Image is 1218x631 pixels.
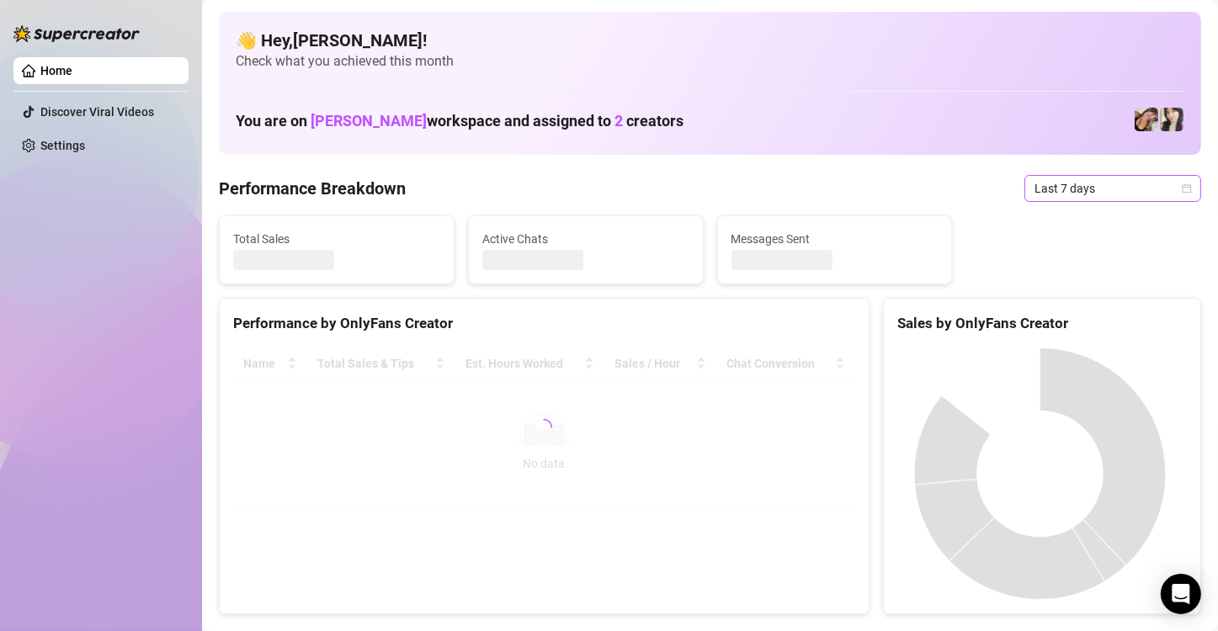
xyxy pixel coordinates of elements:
[731,230,939,248] span: Messages Sent
[535,418,553,437] span: loading
[1035,176,1191,201] span: Last 7 days
[40,105,154,119] a: Discover Viral Videos
[1182,183,1192,194] span: calendar
[311,112,427,130] span: [PERSON_NAME]
[1160,108,1183,131] img: Christina
[236,52,1184,71] span: Check what you achieved this month
[40,139,85,152] a: Settings
[233,312,855,335] div: Performance by OnlyFans Creator
[219,177,406,200] h4: Performance Breakdown
[233,230,440,248] span: Total Sales
[40,64,72,77] a: Home
[1135,108,1158,131] img: Christina
[897,312,1187,335] div: Sales by OnlyFans Creator
[236,29,1184,52] h4: 👋 Hey, [PERSON_NAME] !
[614,112,623,130] span: 2
[236,112,683,130] h1: You are on workspace and assigned to creators
[13,25,140,42] img: logo-BBDzfeDw.svg
[482,230,689,248] span: Active Chats
[1161,574,1201,614] div: Open Intercom Messenger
